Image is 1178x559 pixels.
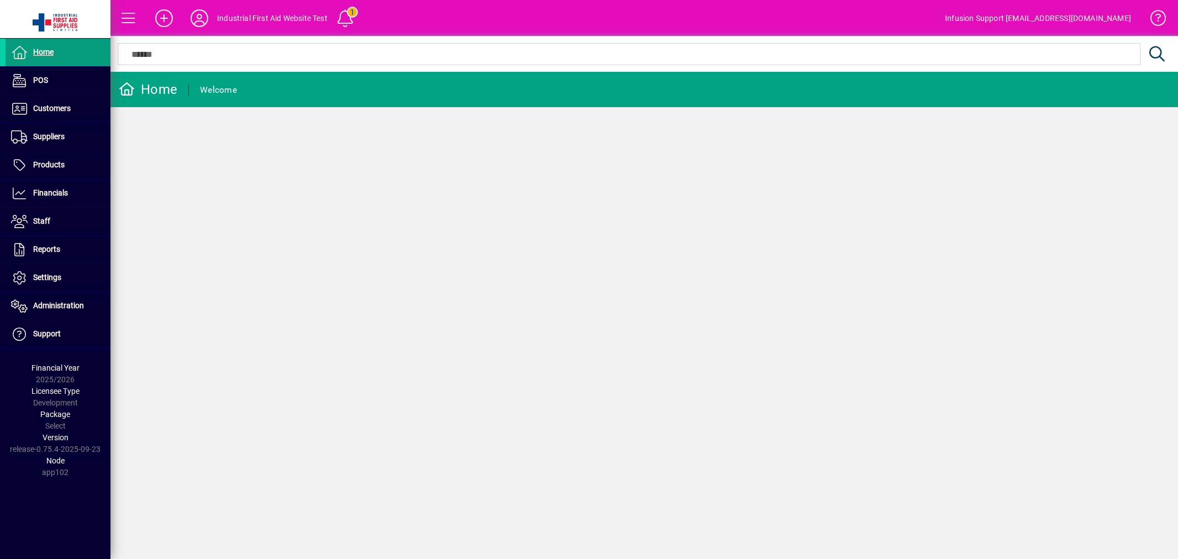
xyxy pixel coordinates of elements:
div: Home [119,81,177,98]
a: POS [6,67,110,94]
span: Home [33,48,54,56]
button: Add [146,8,182,28]
a: Suppliers [6,123,110,151]
a: Settings [6,264,110,292]
a: Products [6,151,110,179]
div: Industrial First Aid Website Test [217,9,327,27]
span: Customers [33,104,71,113]
a: Customers [6,95,110,123]
a: Financials [6,180,110,207]
span: Settings [33,273,61,282]
div: Infusion Support [EMAIL_ADDRESS][DOMAIN_NAME] [945,9,1131,27]
button: Profile [182,8,217,28]
a: Staff [6,208,110,235]
div: Welcome [200,81,237,99]
span: Financials [33,188,68,197]
span: Version [43,433,68,442]
a: Administration [6,292,110,320]
span: Staff [33,217,50,225]
span: Licensee Type [31,387,80,395]
span: Support [33,329,61,338]
span: Reports [33,245,60,254]
span: Financial Year [31,363,80,372]
span: Suppliers [33,132,65,141]
span: Package [40,410,70,419]
span: POS [33,76,48,85]
span: Products [33,160,65,169]
span: Administration [33,301,84,310]
a: Support [6,320,110,348]
a: Knowledge Base [1142,2,1164,38]
span: Node [46,456,65,465]
a: Reports [6,236,110,263]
